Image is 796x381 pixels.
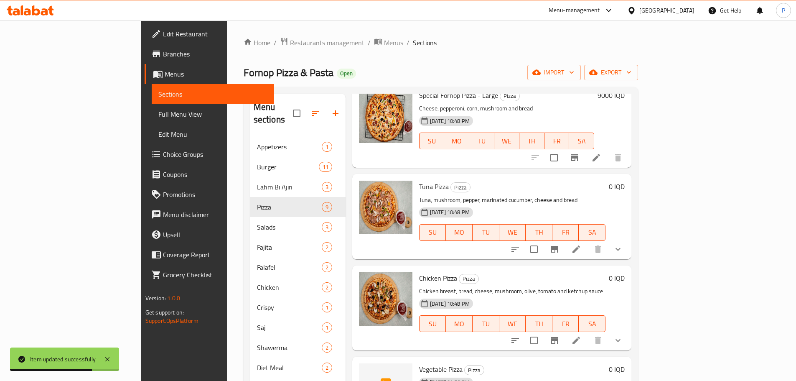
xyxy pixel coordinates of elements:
span: Grocery Checklist [163,270,267,280]
button: Branch-specific-item [565,148,585,168]
span: Burger [257,162,319,172]
span: Chicken Pizza [419,272,457,284]
a: Support.OpsPlatform [145,315,198,326]
span: Choice Groups [163,149,267,159]
div: Shawerma2 [250,338,346,358]
button: SA [579,224,605,241]
div: Crispy1 [250,297,346,317]
span: 2 [322,243,332,251]
div: Pizza [500,91,520,101]
span: MO [448,135,466,147]
div: Shawerma [257,343,322,353]
button: SA [579,315,605,332]
nav: breadcrumb [244,37,638,48]
span: 2 [322,284,332,292]
span: P [782,6,785,15]
a: Edit menu item [591,153,601,163]
button: FR [552,224,579,241]
button: Branch-specific-item [544,330,565,350]
div: Falafel2 [250,257,346,277]
button: SA [569,133,594,149]
span: Vegetable Pizza [419,363,463,376]
span: Diet Meal [257,363,322,373]
div: items [322,182,332,192]
div: items [322,282,332,292]
a: Branches [145,44,274,64]
svg: Show Choices [613,244,623,254]
p: Tuna, mushroom, pepper, marinated cucumber, cheese and bread [419,195,605,205]
span: Menus [165,69,267,79]
span: SU [423,226,443,238]
div: Appetizers [257,142,322,152]
p: Cheese, pepperoni, corn, mushroom and bread [419,103,594,114]
div: items [322,322,332,332]
a: Menu disclaimer [145,205,274,225]
button: Add section [326,103,346,123]
span: TH [529,318,549,330]
span: Saj [257,322,322,332]
span: 9 [322,203,332,211]
button: SU [419,315,446,332]
button: show more [608,239,628,259]
button: TU [473,315,499,332]
span: Version: [145,293,166,304]
span: MO [449,226,469,238]
button: FR [544,133,570,149]
span: Restaurants management [290,38,364,48]
div: Fajita2 [250,237,346,257]
div: items [322,262,332,272]
span: Select to update [545,149,563,166]
button: MO [444,133,469,149]
span: 1 [322,324,332,332]
span: Coverage Report [163,250,267,260]
button: WE [499,315,526,332]
button: export [584,65,638,80]
svg: Show Choices [613,335,623,345]
span: FR [556,318,576,330]
a: Menus [374,37,403,48]
h6: 0 IQD [609,363,625,375]
img: Chicken Pizza [359,272,412,326]
span: Coupons [163,169,267,179]
span: FR [556,226,576,238]
a: Restaurants management [280,37,364,48]
a: Coverage Report [145,245,274,265]
span: 3 [322,223,332,231]
span: SU [423,318,443,330]
button: MO [446,224,473,241]
span: WE [503,318,523,330]
div: Appetizers1 [250,137,346,157]
div: Salads3 [250,217,346,237]
span: 1 [322,143,332,151]
span: [DATE] 10:48 PM [427,208,473,216]
button: TH [526,224,552,241]
button: WE [494,133,519,149]
span: TH [529,226,549,238]
span: Pizza [257,202,322,212]
span: TH [523,135,541,147]
h6: 0 IQD [609,181,625,192]
a: Upsell [145,225,274,245]
button: import [527,65,581,80]
li: / [368,38,371,48]
li: / [407,38,409,48]
span: Sections [158,89,267,99]
span: 3 [322,183,332,191]
span: [DATE] 10:48 PM [427,300,473,308]
div: Chicken2 [250,277,346,297]
span: Chicken [257,282,322,292]
button: sort-choices [505,239,525,259]
span: SA [582,226,602,238]
li: / [274,38,277,48]
button: delete [588,330,608,350]
span: Branches [163,49,267,59]
button: TH [519,133,544,149]
div: Pizza [450,182,470,192]
span: Full Menu View [158,109,267,119]
a: Coupons [145,164,274,184]
span: TU [473,135,491,147]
